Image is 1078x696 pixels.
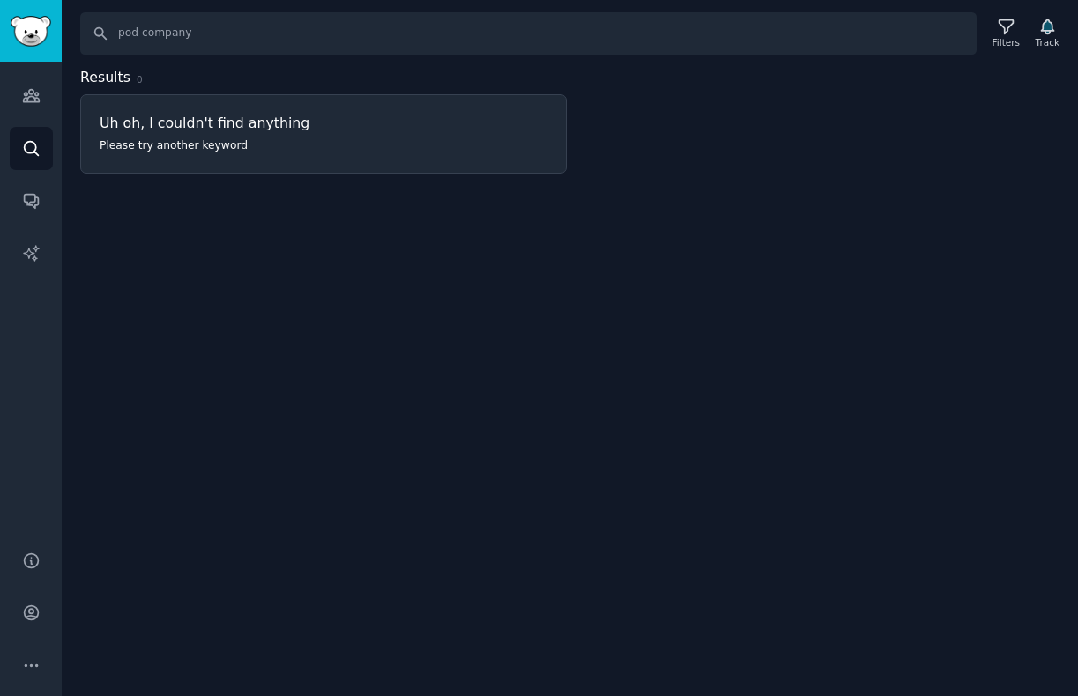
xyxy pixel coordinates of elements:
p: Please try another keyword [100,138,544,154]
div: Track [1036,36,1059,48]
span: 0 [137,74,143,85]
input: Search Keyword [80,12,977,55]
div: Filters [993,36,1020,48]
button: Track [1030,15,1066,52]
h3: Uh oh, I couldn't find anything [100,114,547,132]
span: Results [80,67,130,89]
img: GummySearch logo [11,16,51,47]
